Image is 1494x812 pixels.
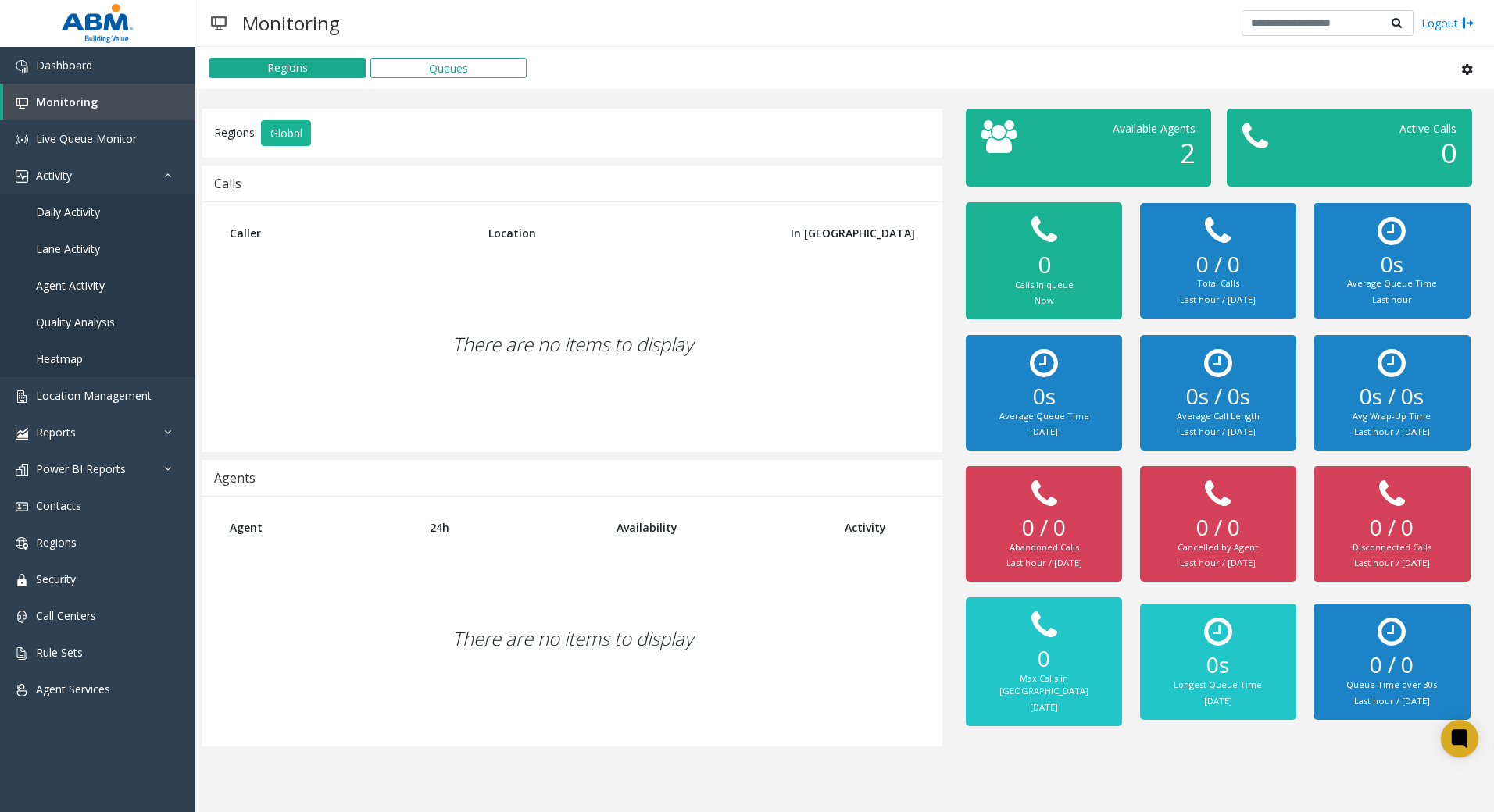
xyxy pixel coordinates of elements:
[218,252,927,436] div: There are no items to display
[1156,383,1281,410] h2: 0s / 0s
[981,251,1106,279] h2: 0
[1156,652,1281,678] h2: 0s
[1421,15,1474,31] a: Logout
[36,58,92,73] span: Dashboard
[981,672,1106,698] div: Max Calls in [GEOGRAPHIC_DATA]
[1354,695,1430,707] small: Last hour / [DATE]
[981,541,1106,554] div: Abandoned Calls
[605,508,833,547] th: Availability
[1329,251,1454,278] h2: 0s
[214,173,241,194] div: Calls
[1156,277,1281,290] div: Total Calls
[1329,383,1454,410] h2: 0s / 0s
[981,515,1106,541] h2: 0 / 0
[1006,557,1082,568] small: Last hour / [DATE]
[1329,410,1454,423] div: Avg Wrap-Up Time
[752,214,927,252] th: In [GEOGRAPHIC_DATA]
[16,684,28,696] img: 'icon'
[209,58,366,78] button: Regions
[16,611,28,623] img: 'icon'
[36,572,76,586] span: Security
[1156,515,1281,541] h2: 0 / 0
[16,390,28,403] img: 'icon'
[36,94,98,109] span: Monitoring
[36,131,137,146] span: Live Queue Monitor
[36,168,72,183] span: Activity
[36,315,115,329] span: Quality Analysis
[1156,541,1281,554] div: Cancelled by Agent
[36,535,77,550] span: Regions
[36,498,81,513] span: Contacts
[218,508,418,547] th: Agent
[16,60,28,73] img: 'icon'
[36,682,110,696] span: Agent Services
[36,425,76,440] span: Reports
[1180,557,1256,568] small: Last hour / [DATE]
[1204,695,1232,707] small: [DATE]
[36,278,105,293] span: Agent Activity
[16,464,28,476] img: 'icon'
[214,468,256,488] div: Agents
[1180,294,1256,305] small: Last hour / [DATE]
[1156,251,1281,278] h2: 0 / 0
[16,574,28,586] img: 'icon'
[1462,15,1474,31] img: logout
[36,388,152,403] span: Location Management
[1399,121,1456,136] span: Active Calls
[16,427,28,440] img: 'icon'
[261,120,311,147] button: Global
[1030,426,1058,437] small: [DATE]
[981,410,1106,423] div: Average Queue Time
[370,58,527,78] button: Queues
[1035,294,1054,306] small: Now
[1030,701,1058,713] small: [DATE]
[1329,541,1454,554] div: Disconnected Calls
[36,461,126,476] span: Power BI Reports
[36,205,100,219] span: Daily Activity
[1354,426,1430,437] small: Last hour / [DATE]
[36,351,83,366] span: Heatmap
[234,4,348,42] h3: Monitoring
[418,508,605,547] th: 24h
[218,547,927,731] div: There are no items to display
[1354,557,1430,568] small: Last hour / [DATE]
[1180,134,1196,171] span: 2
[1113,121,1196,136] span: Available Agents
[1156,410,1281,423] div: Average Call Length
[218,214,477,252] th: Caller
[1329,678,1454,692] div: Queue Time over 30s
[16,170,28,183] img: 'icon'
[981,383,1106,410] h2: 0s
[1329,277,1454,290] div: Average Queue Time
[1372,294,1412,305] small: Last hour
[1180,426,1256,437] small: Last hour / [DATE]
[1156,678,1281,692] div: Longest Queue Time
[3,84,195,120] a: Monitoring
[16,647,28,660] img: 'icon'
[1441,134,1456,171] span: 0
[981,646,1106,672] h2: 0
[1329,652,1454,678] h2: 0 / 0
[16,537,28,550] img: 'icon'
[36,241,100,256] span: Lane Activity
[214,124,257,139] span: Regions:
[16,97,28,109] img: 'icon'
[211,4,227,42] img: pageIcon
[36,645,83,660] span: Rule Sets
[16,134,28,146] img: 'icon'
[16,500,28,513] img: 'icon'
[1329,515,1454,541] h2: 0 / 0
[36,608,96,623] span: Call Centers
[833,508,927,547] th: Activity
[981,279,1106,292] div: Calls in queue
[477,214,752,252] th: Location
